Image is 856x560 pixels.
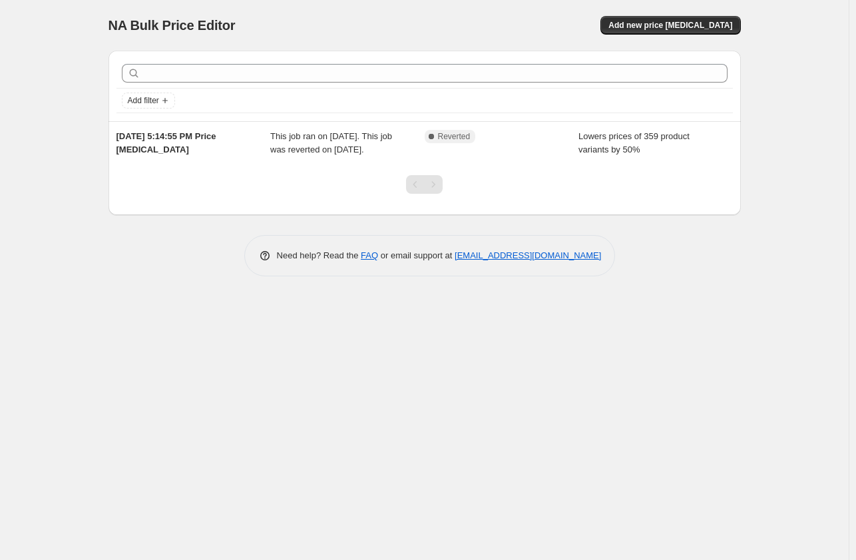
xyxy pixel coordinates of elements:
[438,131,471,142] span: Reverted
[608,20,732,31] span: Add new price [MEDICAL_DATA]
[128,95,159,106] span: Add filter
[116,131,216,154] span: [DATE] 5:14:55 PM Price [MEDICAL_DATA]
[108,18,236,33] span: NA Bulk Price Editor
[378,250,455,260] span: or email support at
[277,250,361,260] span: Need help? Read the
[578,131,690,154] span: Lowers prices of 359 product variants by 50%
[122,93,175,109] button: Add filter
[361,250,378,260] a: FAQ
[600,16,740,35] button: Add new price [MEDICAL_DATA]
[270,131,392,154] span: This job ran on [DATE]. This job was reverted on [DATE].
[455,250,601,260] a: [EMAIL_ADDRESS][DOMAIN_NAME]
[406,175,443,194] nav: Pagination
